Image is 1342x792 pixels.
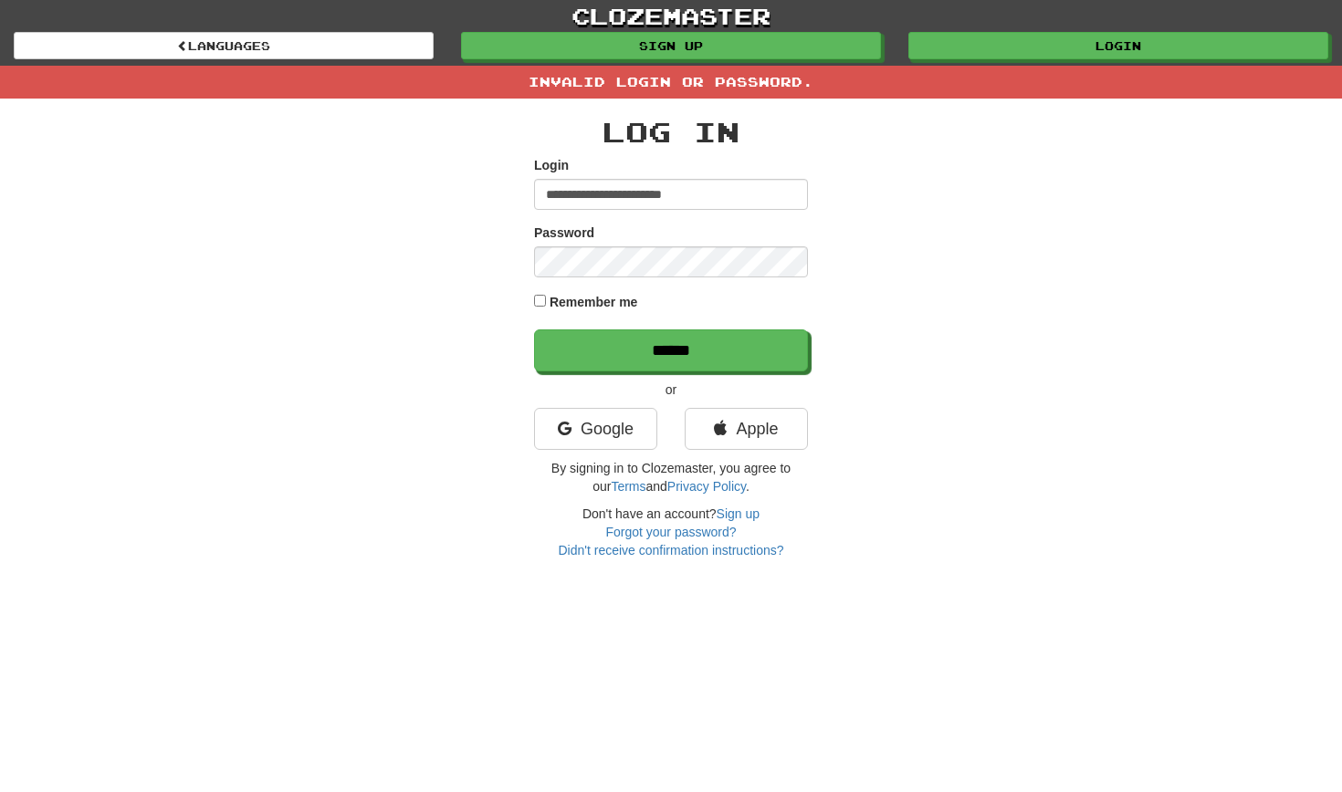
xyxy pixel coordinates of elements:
a: Privacy Policy [667,479,746,494]
a: Forgot your password? [605,525,736,539]
p: By signing in to Clozemaster, you agree to our and . [534,459,808,495]
div: Don't have an account? [534,505,808,559]
a: Apple [685,408,808,450]
label: Password [534,224,594,242]
label: Remember me [550,293,638,311]
label: Login [534,156,569,174]
a: Languages [14,32,434,59]
a: Login [908,32,1328,59]
a: Sign up [461,32,881,59]
a: Sign up [717,506,760,521]
p: or [534,380,808,399]
a: Terms [611,479,645,494]
h2: Log In [534,117,808,147]
a: Didn't receive confirmation instructions? [558,543,783,558]
a: Google [534,408,657,450]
